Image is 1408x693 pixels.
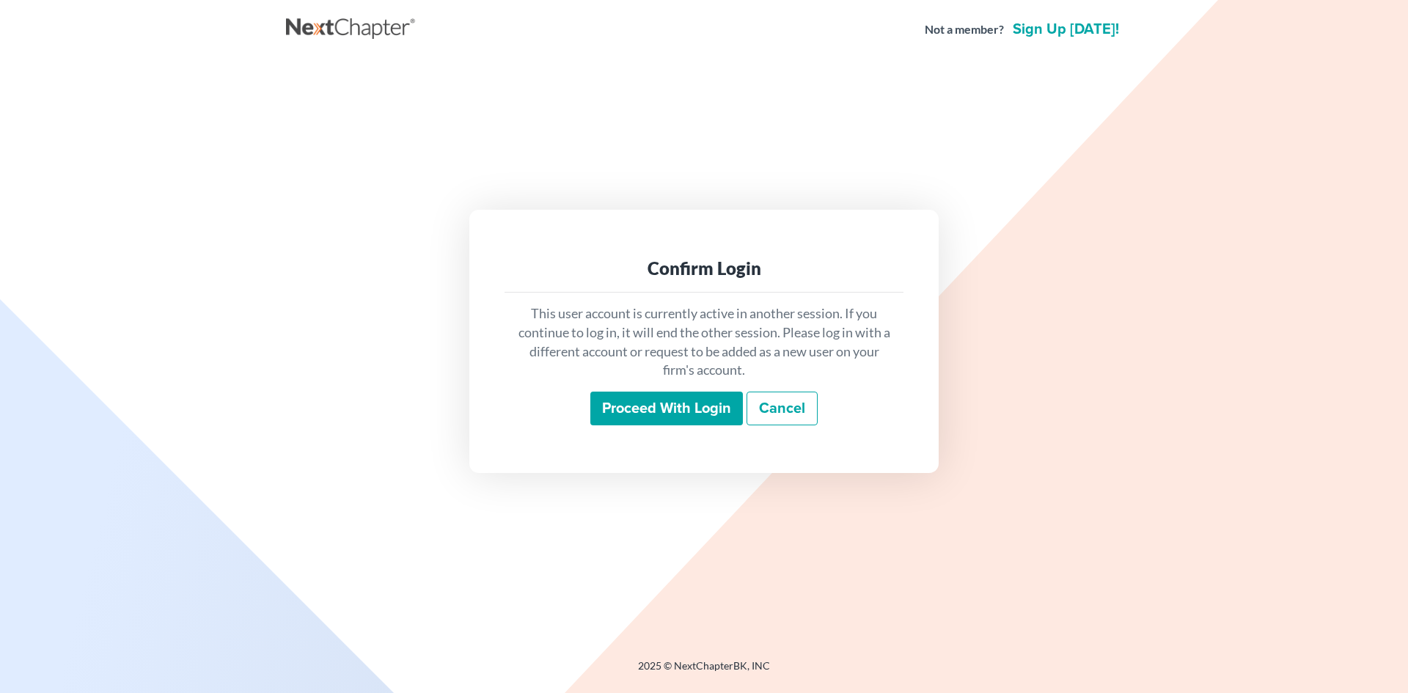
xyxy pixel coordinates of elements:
strong: Not a member? [925,21,1004,38]
a: Sign up [DATE]! [1010,22,1122,37]
a: Cancel [747,392,818,425]
div: 2025 © NextChapterBK, INC [286,659,1122,685]
input: Proceed with login [590,392,743,425]
p: This user account is currently active in another session. If you continue to log in, it will end ... [516,304,892,380]
div: Confirm Login [516,257,892,280]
